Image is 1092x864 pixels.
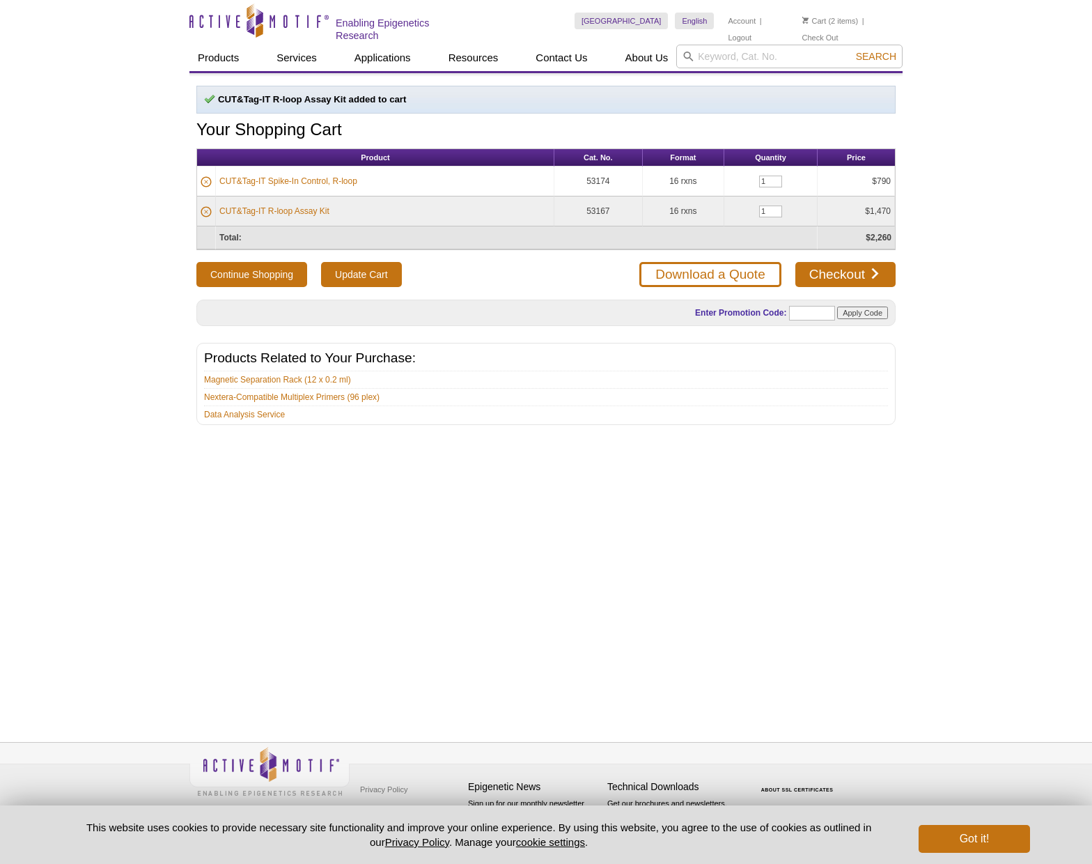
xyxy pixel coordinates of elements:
span: Price [847,153,866,162]
td: $1,470 [818,196,895,226]
a: Download a Quote [639,262,781,287]
td: $790 [818,167,895,196]
li: | [862,13,864,29]
span: Search [856,51,896,62]
p: Get our brochures and newsletters, or request them by mail. [607,798,740,833]
a: About Us [617,45,677,71]
button: Search [852,50,900,63]
span: Product [361,153,390,162]
h2: Products Related to Your Purchase: [204,352,888,364]
a: Privacy Policy [385,836,449,848]
a: Terms & Conditions [357,800,430,821]
a: Contact Us [527,45,595,71]
input: Apply Code [837,307,888,319]
a: Services [268,45,325,71]
a: English [675,13,714,29]
p: This website uses cookies to provide necessary site functionality and improve your online experie... [62,820,896,849]
button: Continue Shopping [196,262,307,287]
td: 53174 [554,167,643,196]
a: Magnetic Separation Rack (12 x 0.2 ml) [204,373,351,386]
p: Sign up for our monthly newsletter highlighting recent publications in the field of epigenetics. [468,798,600,845]
span: Cat. No. [584,153,613,162]
input: Keyword, Cat. No. [676,45,903,68]
td: 53167 [554,196,643,226]
img: Your Cart [802,17,809,24]
p: CUT&Tag-IT R-loop Assay Kit added to cart [204,93,888,106]
td: 16 rxns [643,167,724,196]
a: [GEOGRAPHIC_DATA] [575,13,669,29]
h2: Enabling Epigenetics Research [336,17,473,42]
a: Applications [346,45,419,71]
a: Data Analysis Service [204,408,285,421]
input: Update Cart [321,262,401,287]
a: Account [728,16,756,26]
a: Check Out [802,33,838,43]
table: Click to Verify - This site chose Symantec SSL for secure e-commerce and confidential communicati... [747,767,851,798]
a: Products [189,45,247,71]
button: Got it! [919,825,1030,853]
label: Enter Promotion Code: [694,308,786,318]
strong: $2,260 [866,233,891,242]
h1: Your Shopping Cart [196,121,896,141]
h4: Technical Downloads [607,781,740,793]
button: cookie settings [516,836,585,848]
li: (2 items) [802,13,859,29]
td: 16 rxns [643,196,724,226]
a: Cart [802,16,827,26]
a: Checkout [795,262,896,287]
a: CUT&Tag-IT R-loop Assay Kit [219,205,329,217]
a: CUT&Tag-IT Spike-In Control, R-loop [219,175,357,187]
a: Nextera-Compatible Multiplex Primers (96 plex) [204,391,380,403]
a: Privacy Policy [357,779,411,800]
strong: Total: [219,233,242,242]
img: Active Motif, [189,743,350,799]
a: ABOUT SSL CERTIFICATES [761,787,834,792]
a: Logout [728,33,751,43]
span: Format [670,153,696,162]
li: | [760,13,762,29]
h4: Epigenetic News [468,781,600,793]
a: Resources [440,45,507,71]
span: Quantity [755,153,786,162]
